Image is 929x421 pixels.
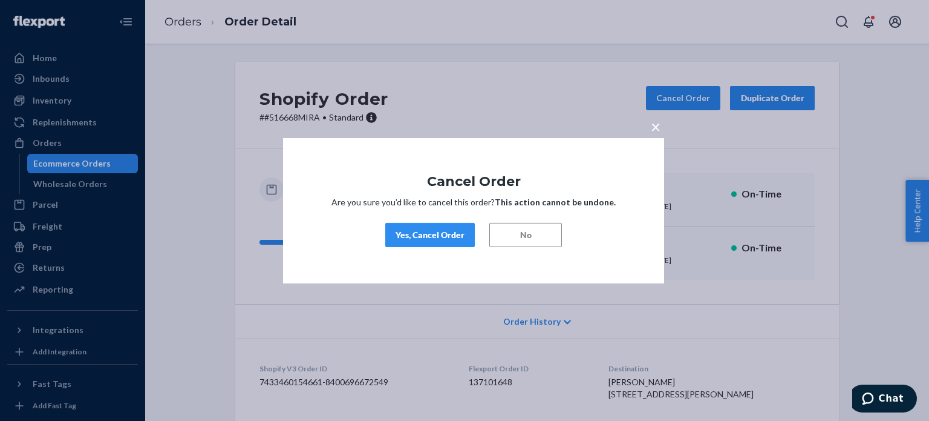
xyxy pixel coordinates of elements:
h1: Cancel Order [319,174,628,188]
iframe: Opens a widget where you can chat to one of our agents [852,385,917,415]
div: Yes, Cancel Order [396,229,464,241]
p: Are you sure you’d like to cancel this order? [319,196,628,208]
span: × [651,116,660,136]
button: No [489,223,562,247]
strong: This action cannot be undone. [495,197,616,207]
button: Yes, Cancel Order [385,223,475,247]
